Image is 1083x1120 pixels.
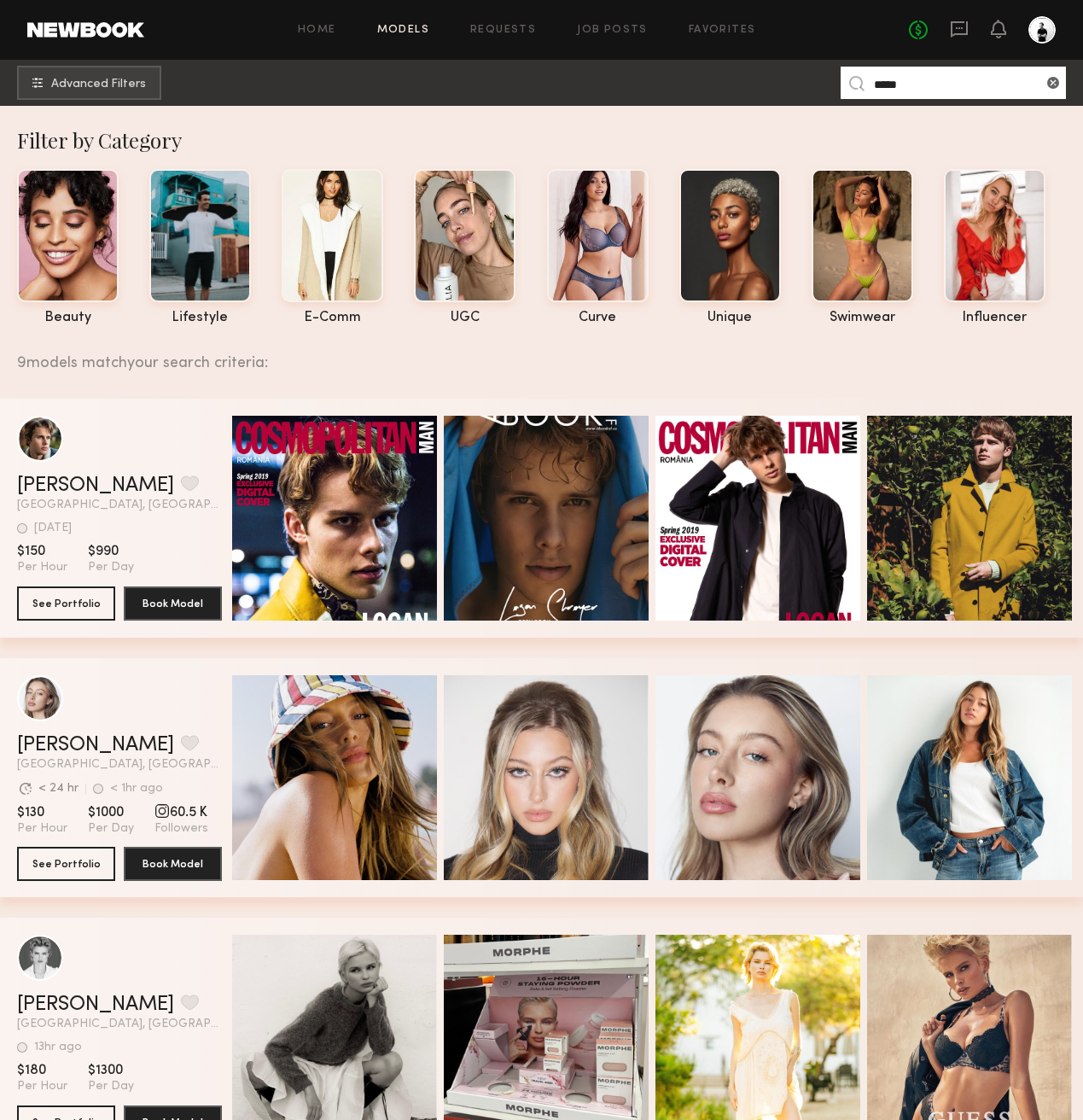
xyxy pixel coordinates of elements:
div: < 1hr ago [110,783,163,795]
div: [DATE] [34,522,72,534]
span: Per Day [88,821,134,837]
span: Advanced Filters [51,79,146,90]
a: [PERSON_NAME] [17,475,174,496]
span: Per Hour [17,1079,67,1094]
div: beauty [17,311,119,325]
a: [PERSON_NAME] [17,995,174,1015]
div: 9 models match your search criteria: [17,335,1069,371]
a: [PERSON_NAME] [17,735,174,755]
a: Requests [470,25,536,36]
button: See Portfolio [17,586,115,621]
span: $1300 [88,1062,134,1079]
div: influencer [944,311,1045,325]
div: 13hr ago [34,1041,82,1053]
button: Advanced Filters [17,66,161,100]
span: Per Day [88,560,134,575]
span: [GEOGRAPHIC_DATA], [GEOGRAPHIC_DATA] [17,499,222,511]
a: Home [298,25,336,36]
span: Per Hour [17,821,67,837]
span: Per Day [88,1079,134,1094]
span: [GEOGRAPHIC_DATA], [GEOGRAPHIC_DATA] [17,1018,222,1030]
a: Job Posts [577,25,648,36]
a: Models [377,25,429,36]
div: Filter by Category [17,126,1083,154]
span: [GEOGRAPHIC_DATA], [GEOGRAPHIC_DATA] [17,759,222,771]
button: Book Model [124,847,222,881]
span: Per Hour [17,560,67,575]
a: Favorites [689,25,756,36]
div: UGC [414,311,515,325]
span: $1000 [88,804,134,821]
span: $130 [17,804,67,821]
div: curve [547,311,649,325]
div: lifestyle [149,311,251,325]
button: See Portfolio [17,847,115,881]
span: Followers [154,821,208,837]
span: $150 [17,543,67,560]
span: 60.5 K [154,804,208,821]
button: Book Model [124,586,222,621]
span: $990 [88,543,134,560]
div: unique [679,311,781,325]
div: swimwear [812,311,913,325]
div: < 24 hr [38,783,79,795]
span: $180 [17,1062,67,1079]
div: e-comm [282,311,383,325]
